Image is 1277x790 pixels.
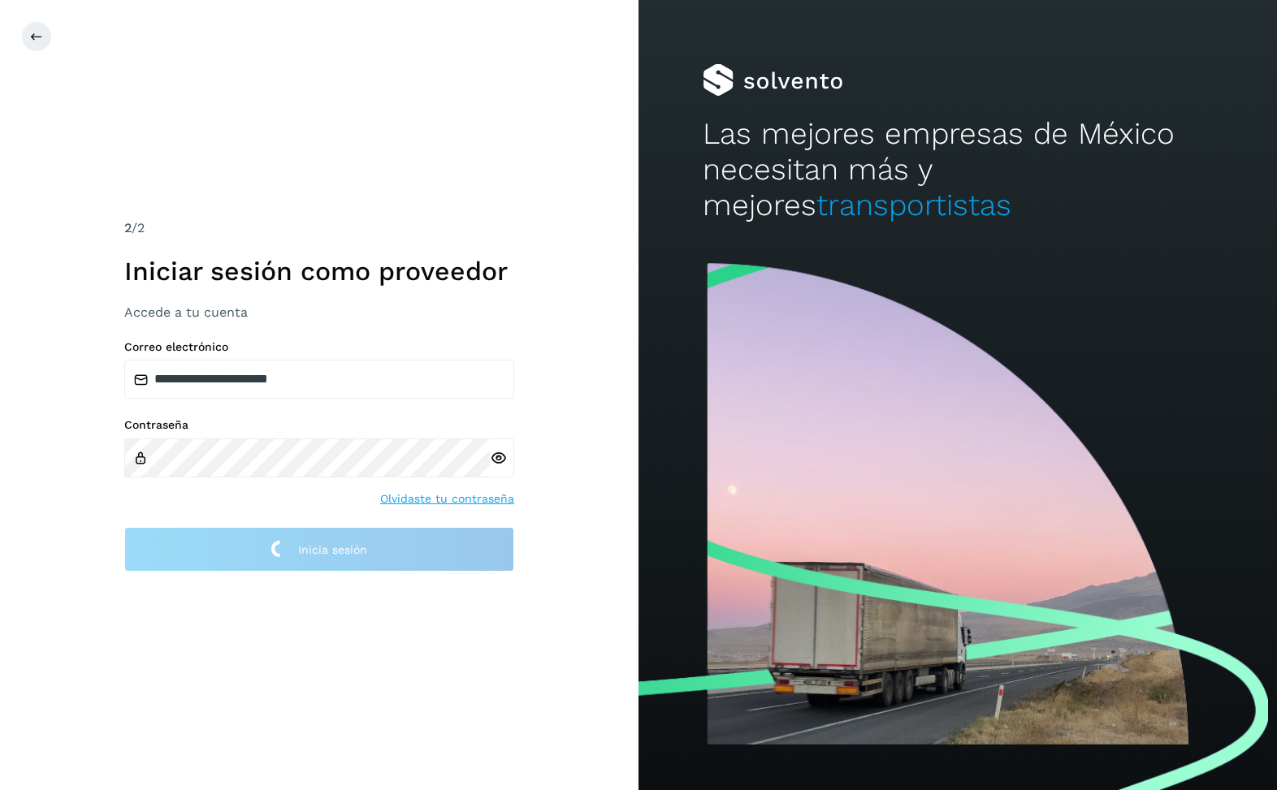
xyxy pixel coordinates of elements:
[816,188,1011,222] span: transportistas
[124,220,132,235] span: 2
[124,256,514,287] h1: Iniciar sesión como proveedor
[703,116,1214,224] h2: Las mejores empresas de México necesitan más y mejores
[124,527,514,572] button: Inicia sesión
[124,340,514,354] label: Correo electrónico
[124,304,514,320] h3: Accede a tu cuenta
[380,490,514,507] a: Olvidaste tu contraseña
[124,218,514,238] div: /2
[298,544,367,555] span: Inicia sesión
[124,418,514,432] label: Contraseña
